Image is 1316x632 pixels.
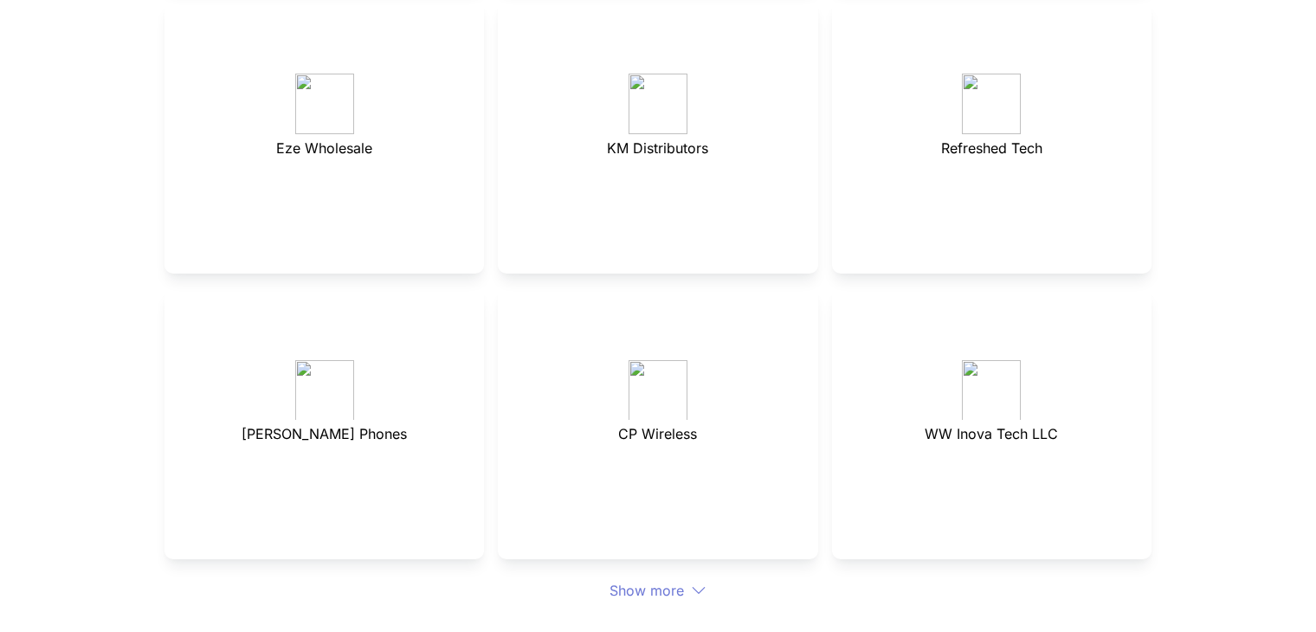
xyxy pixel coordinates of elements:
div: Show more [164,580,1151,601]
span: WW Inova Tech LLC [925,425,1058,442]
span: Eze Wholesale [276,139,372,157]
span: CP Wireless [618,425,697,442]
span: [PERSON_NAME] Phones [242,425,407,442]
span: KM Distributors [607,139,708,157]
span: Refreshed Tech [941,139,1042,157]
